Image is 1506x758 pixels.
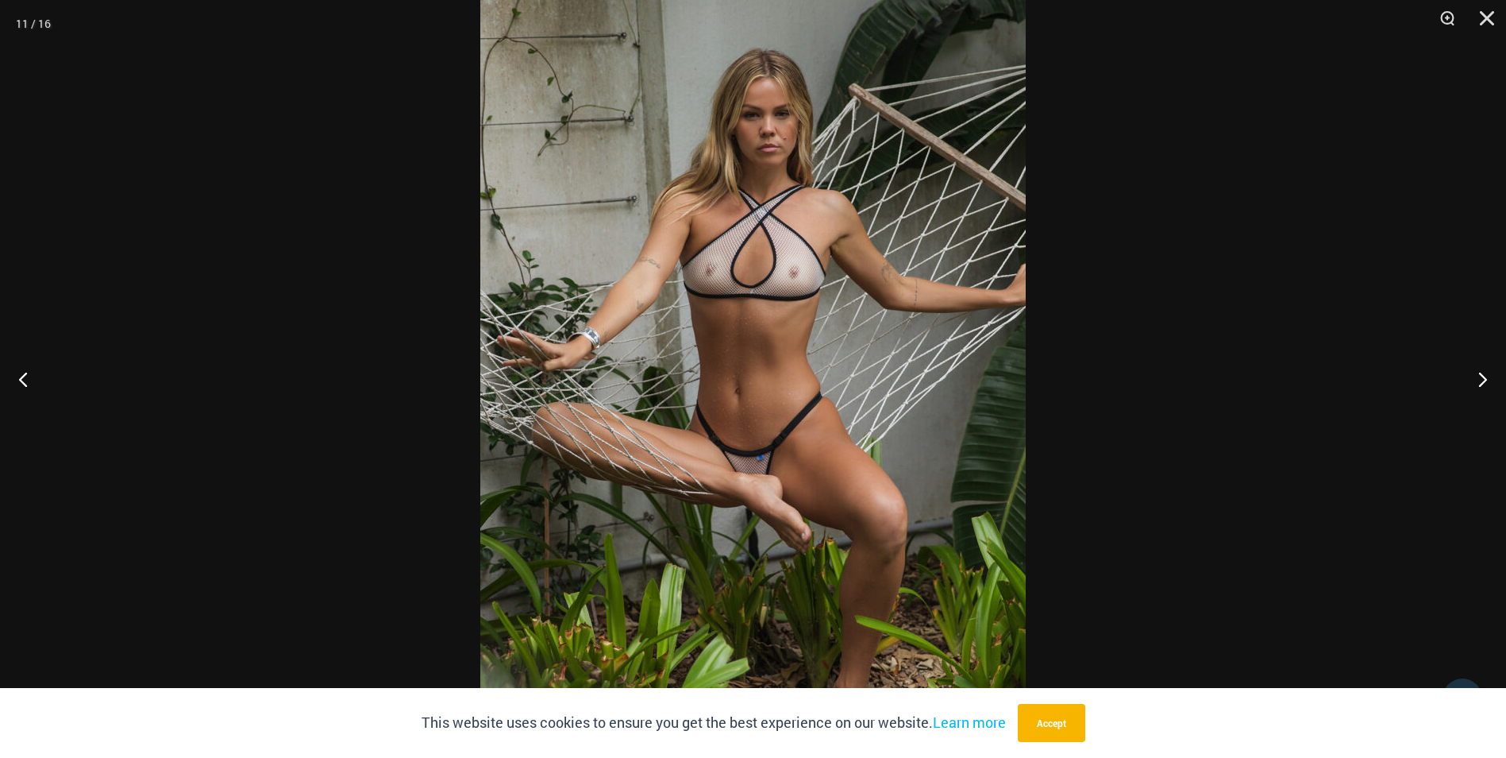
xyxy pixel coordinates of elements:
[16,12,51,36] div: 11 / 16
[1018,704,1085,742] button: Accept
[422,711,1006,735] p: This website uses cookies to ensure you get the best experience on our website.
[933,713,1006,732] a: Learn more
[1446,339,1506,419] button: Next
